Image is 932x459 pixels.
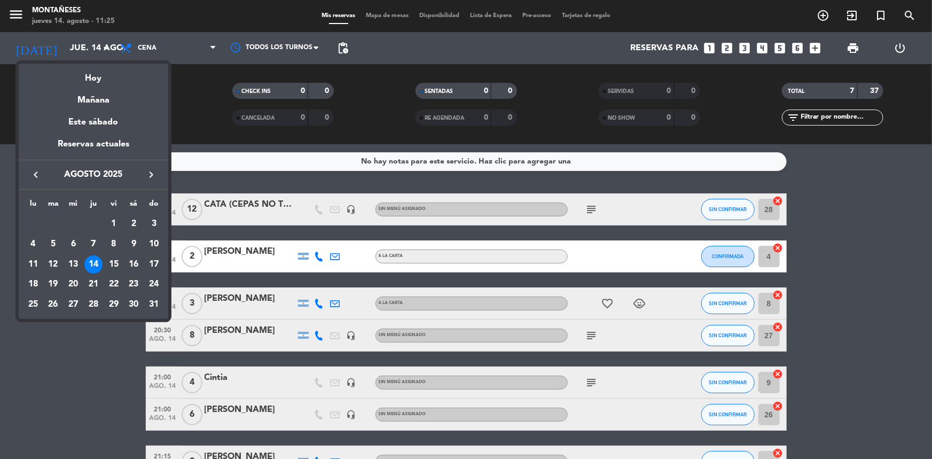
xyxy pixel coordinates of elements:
th: viernes [104,198,124,214]
div: 19 [44,275,62,293]
td: 13 de agosto de 2025 [63,254,83,275]
div: 27 [64,295,82,314]
div: Mañana [19,85,168,107]
td: 18 de agosto de 2025 [23,275,43,295]
td: 9 de agosto de 2025 [124,234,144,254]
div: 25 [24,295,42,314]
div: 28 [84,295,103,314]
td: 31 de agosto de 2025 [144,294,164,315]
td: 30 de agosto de 2025 [124,294,144,315]
td: 6 de agosto de 2025 [63,234,83,254]
td: 3 de agosto de 2025 [144,214,164,234]
div: 4 [24,235,42,253]
th: jueves [83,198,104,214]
div: 24 [145,275,163,293]
div: 11 [24,255,42,274]
i: keyboard_arrow_left [29,168,42,181]
div: 21 [84,275,103,293]
div: 23 [124,275,143,293]
button: keyboard_arrow_left [26,168,45,182]
td: 5 de agosto de 2025 [43,234,64,254]
div: 6 [64,235,82,253]
i: keyboard_arrow_right [145,168,158,181]
div: Este sábado [19,107,168,137]
th: domingo [144,198,164,214]
td: 8 de agosto de 2025 [104,234,124,254]
div: 26 [44,295,62,314]
div: 9 [124,235,143,253]
td: 24 de agosto de 2025 [144,275,164,295]
div: 16 [124,255,143,274]
td: 29 de agosto de 2025 [104,294,124,315]
th: lunes [23,198,43,214]
div: 8 [105,235,123,253]
span: agosto 2025 [45,168,142,182]
div: 3 [145,215,163,233]
th: miércoles [63,198,83,214]
div: 5 [44,235,62,253]
th: sábado [124,198,144,214]
div: 18 [24,275,42,293]
div: 2 [124,215,143,233]
th: martes [43,198,64,214]
td: 28 de agosto de 2025 [83,294,104,315]
div: Hoy [19,64,168,85]
td: 26 de agosto de 2025 [43,294,64,315]
div: 13 [64,255,82,274]
td: 15 de agosto de 2025 [104,254,124,275]
div: 14 [84,255,103,274]
div: Reservas actuales [19,137,168,159]
td: AGO. [23,214,104,234]
td: 19 de agosto de 2025 [43,275,64,295]
div: 31 [145,295,163,314]
td: 20 de agosto de 2025 [63,275,83,295]
td: 23 de agosto de 2025 [124,275,144,295]
td: 22 de agosto de 2025 [104,275,124,295]
td: 14 de agosto de 2025 [83,254,104,275]
div: 15 [105,255,123,274]
div: 7 [84,235,103,253]
div: 12 [44,255,62,274]
div: 1 [105,215,123,233]
div: 30 [124,295,143,314]
div: 22 [105,275,123,293]
td: 17 de agosto de 2025 [144,254,164,275]
td: 16 de agosto de 2025 [124,254,144,275]
td: 7 de agosto de 2025 [83,234,104,254]
div: 17 [145,255,163,274]
td: 21 de agosto de 2025 [83,275,104,295]
td: 11 de agosto de 2025 [23,254,43,275]
td: 1 de agosto de 2025 [104,214,124,234]
td: 25 de agosto de 2025 [23,294,43,315]
td: 27 de agosto de 2025 [63,294,83,315]
div: 20 [64,275,82,293]
td: 10 de agosto de 2025 [144,234,164,254]
td: 12 de agosto de 2025 [43,254,64,275]
button: keyboard_arrow_right [142,168,161,182]
div: 10 [145,235,163,253]
td: 4 de agosto de 2025 [23,234,43,254]
td: 2 de agosto de 2025 [124,214,144,234]
div: 29 [105,295,123,314]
